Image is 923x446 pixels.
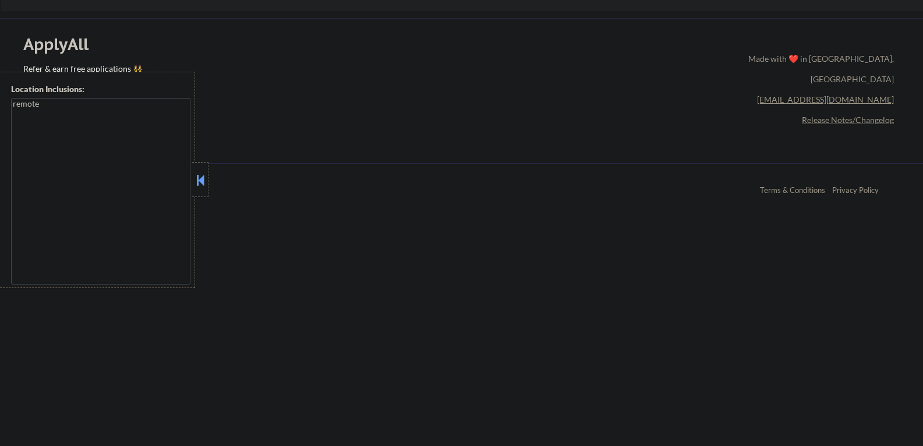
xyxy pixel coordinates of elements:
a: Refer & earn free applications 👯‍♀️ [23,65,505,77]
div: Location Inclusions: [11,83,190,95]
div: Made with ❤️ in [GEOGRAPHIC_DATA], [GEOGRAPHIC_DATA] [744,48,894,89]
div: ApplyAll [23,34,102,54]
a: Privacy Policy [832,185,879,195]
a: Terms & Conditions [760,185,825,195]
a: [EMAIL_ADDRESS][DOMAIN_NAME] [757,94,894,104]
a: Release Notes/Changelog [802,115,894,125]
